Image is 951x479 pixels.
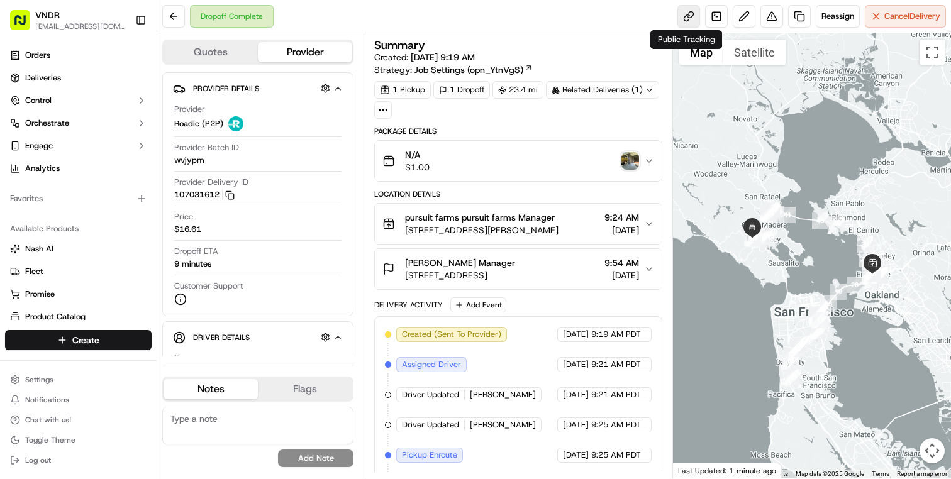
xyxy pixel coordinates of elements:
[5,371,152,388] button: Settings
[779,207,796,223] div: 41
[884,11,940,22] span: Cancel Delivery
[25,281,96,294] span: Knowledge Base
[173,78,343,99] button: Provider Details
[812,212,828,229] div: 40
[111,229,137,239] span: [DATE]
[193,333,250,343] span: Driver Details
[621,152,639,170] img: photo_proof_of_delivery image
[5,239,152,259] button: Nash AI
[782,368,799,385] div: 12
[676,462,718,478] a: Open this area in Google Maps (opens a new window)
[35,21,125,31] button: [EMAIL_ADDRESS][DOMAIN_NAME]
[405,211,555,224] span: pursuit farms pursuit farms Manager
[796,470,864,477] span: Map data ©2025 Google
[174,118,223,129] span: Roadie (P2P)
[470,389,536,400] span: [PERSON_NAME]
[792,336,809,353] div: 10
[5,330,152,350] button: Create
[25,72,61,84] span: Deliveries
[25,163,60,174] span: Analytics
[5,307,152,327] button: Product Catalog
[25,435,75,445] span: Toggle Theme
[5,5,130,35] button: VNDR[EMAIL_ADDRESS][DOMAIN_NAME]
[782,353,799,370] div: 14
[174,142,239,153] span: Provider Batch ID
[414,63,533,76] a: Job Settings (opn_YtnVgS)
[174,189,235,201] button: 107031612
[830,284,847,300] div: 19
[650,30,723,49] div: Public Tracking
[604,256,639,269] span: 9:54 AM
[5,189,152,209] div: Favorites
[591,329,641,340] span: 9:19 AM PDT
[13,13,38,38] img: Nash
[174,280,243,292] span: Customer Support
[673,463,782,478] div: Last Updated: 1 minute ago
[563,329,589,340] span: [DATE]
[762,206,778,223] div: 49
[5,91,152,111] button: Control
[591,389,641,400] span: 9:21 AM PDT
[761,229,777,245] div: 50
[591,419,641,431] span: 9:25 AM PDT
[13,217,33,237] img: Masood Aslam
[821,11,854,22] span: Reassign
[13,183,33,203] img: Bojan Samar
[782,348,798,365] div: 11
[8,276,101,299] a: 📗Knowledge Base
[411,52,475,63] span: [DATE] 9:19 AM
[5,431,152,449] button: Toggle Theme
[723,40,786,65] button: Show satellite imagery
[374,63,533,76] div: Strategy:
[920,438,945,463] button: Map camera controls
[402,359,461,370] span: Assigned Driver
[402,449,457,461] span: Pickup Enroute
[872,470,889,477] a: Terms (opens in new tab)
[5,136,152,156] button: Engage
[10,311,147,322] a: Product Catalog
[920,40,945,65] button: Toggle fullscreen view
[72,334,99,346] span: Create
[804,329,821,345] div: 9
[5,45,152,65] a: Orders
[812,312,828,328] div: 17
[57,120,206,133] div: Start new chat
[820,295,837,312] div: 18
[39,195,102,205] span: [PERSON_NAME]
[811,323,828,339] div: 16
[764,202,780,219] div: 45
[405,269,515,282] span: [STREET_ADDRESS]
[174,155,204,166] span: wvjypm
[5,451,152,469] button: Log out
[104,229,109,239] span: •
[258,42,352,62] button: Provider
[450,297,506,312] button: Add Event
[374,51,475,63] span: Created:
[865,5,946,28] button: CancelDelivery
[755,231,772,247] div: 51
[760,205,776,221] div: 48
[810,306,826,322] div: 7
[5,262,152,282] button: Fleet
[5,411,152,429] button: Chat with us!
[174,224,201,235] span: $16.61
[374,40,425,51] h3: Summary
[405,161,430,173] span: $1.00
[10,266,147,277] a: Fleet
[35,9,60,21] span: VNDR
[174,211,193,223] span: Price
[816,5,860,28] button: Reassign
[104,195,109,205] span: •
[402,389,459,400] span: Driver Updated
[374,300,443,310] div: Delivery Activity
[25,415,71,425] span: Chat with us!
[744,230,760,246] div: 54
[13,282,23,292] div: 📗
[33,81,226,94] input: Got a question? Start typing here...
[375,141,662,181] button: N/A$1.00photo_proof_of_delivery image
[39,229,102,239] span: [PERSON_NAME]
[5,158,152,179] a: Analytics
[25,50,50,61] span: Orders
[25,266,43,277] span: Fleet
